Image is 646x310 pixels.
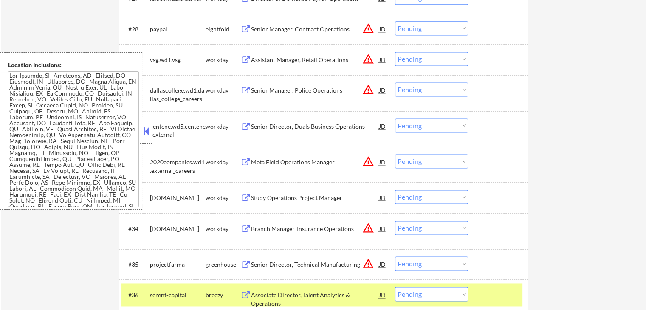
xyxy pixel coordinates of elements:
div: Senior Director, Technical Manufacturing [251,260,379,269]
div: paypal [150,25,206,34]
div: workday [206,158,240,166]
div: greenhouse [206,260,240,269]
div: [DOMAIN_NAME] [150,225,206,233]
button: warning_amber [362,84,374,96]
div: Study Operations Project Manager [251,194,379,202]
div: Location Inclusions: [8,61,139,69]
div: #28 [128,25,143,34]
div: Meta Field Operations Manager [251,158,379,166]
div: JD [378,21,387,37]
div: breezy [206,291,240,299]
div: dallascollege.wd1.dallas_college_careers [150,86,206,103]
div: 2020companies.wd1.external_careers [150,158,206,175]
div: Branch Manager-Insurance Operations [251,225,379,233]
button: warning_amber [362,155,374,167]
div: [DOMAIN_NAME] [150,194,206,202]
div: JD [378,118,387,134]
div: JD [378,256,387,272]
div: JD [378,154,387,169]
div: Senior Director, Duals Business Operations [251,122,379,131]
div: workday [206,194,240,202]
div: workday [206,86,240,95]
button: warning_amber [362,23,374,34]
div: Assistant Manager, Retail Operations [251,56,379,64]
div: JD [378,221,387,236]
div: JD [378,287,387,302]
div: JD [378,82,387,98]
div: JD [378,52,387,67]
div: Senior Manager, Contract Operations [251,25,379,34]
div: serent-capital [150,291,206,299]
div: eightfold [206,25,240,34]
div: #34 [128,225,143,233]
div: workday [206,56,240,64]
div: projectfarma [150,260,206,269]
div: vsg.wd1.vsg [150,56,206,64]
div: workday [206,225,240,233]
div: Associate Director, Talent Analytics & Operations [251,291,379,307]
button: warning_amber [362,258,374,270]
button: warning_amber [362,222,374,234]
div: workday [206,122,240,131]
button: warning_amber [362,53,374,65]
div: JD [378,190,387,205]
div: #35 [128,260,143,269]
div: Senior Manager, Police Operations [251,86,379,95]
div: #36 [128,291,143,299]
div: centene.wd5.centene_external [150,122,206,139]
